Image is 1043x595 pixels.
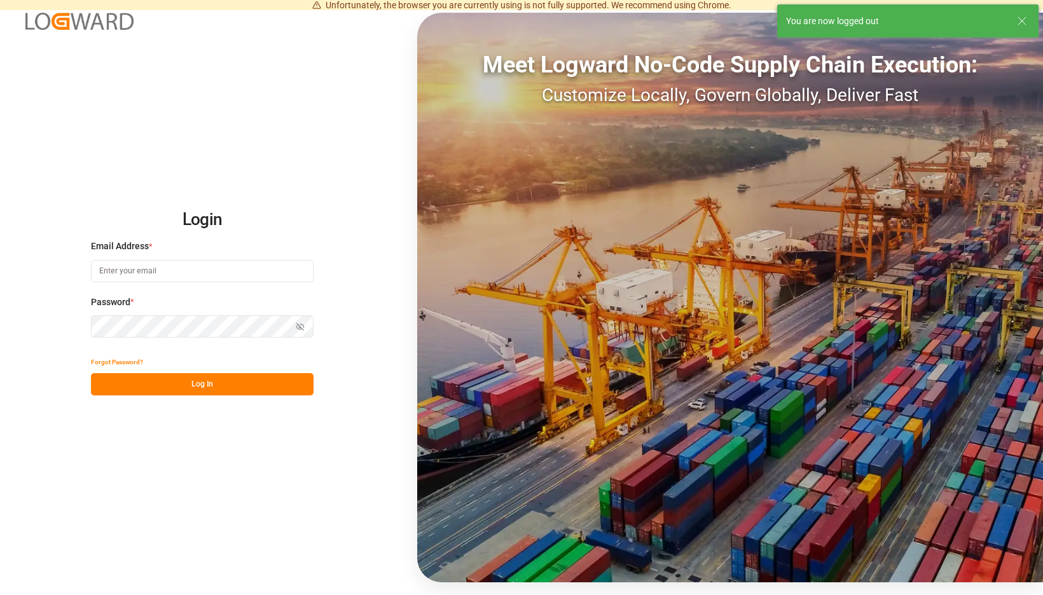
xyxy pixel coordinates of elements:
[91,240,149,253] span: Email Address
[91,200,314,240] h2: Login
[91,373,314,395] button: Log In
[25,13,134,30] img: Logward_new_orange.png
[417,82,1043,109] div: Customize Locally, Govern Globally, Deliver Fast
[91,351,143,373] button: Forgot Password?
[786,15,1005,28] div: You are now logged out
[91,296,130,309] span: Password
[417,48,1043,82] div: Meet Logward No-Code Supply Chain Execution:
[91,260,314,282] input: Enter your email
